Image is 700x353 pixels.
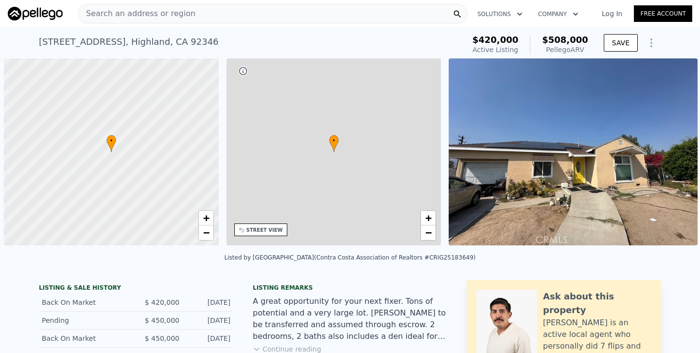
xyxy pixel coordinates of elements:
a: Zoom in [199,211,213,225]
span: $420,000 [472,35,519,45]
span: • [329,136,339,145]
span: $ 420,000 [145,298,179,306]
img: Pellego [8,7,63,20]
div: Listing remarks [253,284,447,292]
div: [STREET_ADDRESS] , Highland , CA 92346 [39,35,219,49]
span: Search an address or region [78,8,195,19]
div: Ask about this property [543,290,651,317]
div: [DATE] [187,334,230,343]
a: Zoom out [199,225,213,240]
a: Zoom out [421,225,436,240]
button: Company [530,5,586,23]
div: STREET VIEW [246,226,283,234]
button: SAVE [604,34,638,52]
span: + [425,212,432,224]
div: • [329,135,339,152]
div: Back On Market [42,297,128,307]
div: Back On Market [42,334,128,343]
a: Zoom in [421,211,436,225]
span: • [106,136,116,145]
div: Pending [42,316,128,325]
span: Active Listing [472,46,518,54]
div: LISTING & SALE HISTORY [39,284,233,294]
div: [DATE] [187,297,230,307]
button: Solutions [470,5,530,23]
div: • [106,135,116,152]
span: − [425,226,432,239]
span: $508,000 [542,35,588,45]
a: Free Account [634,5,692,22]
span: + [203,212,209,224]
a: Log In [590,9,634,19]
div: [DATE] [187,316,230,325]
span: $ 450,000 [145,334,179,342]
div: Pellego ARV [542,45,588,55]
img: Sale: 167463213 Parcel: 13362898 [449,58,698,245]
div: Listed by [GEOGRAPHIC_DATA] (Contra Costa Association of Realtors #CRIG25183649) [225,254,476,261]
span: − [203,226,209,239]
span: $ 450,000 [145,316,179,324]
div: A great opportunity for your next fixer. Tons of potential and a very large lot. [PERSON_NAME] to... [253,296,447,342]
button: Show Options [642,33,661,53]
